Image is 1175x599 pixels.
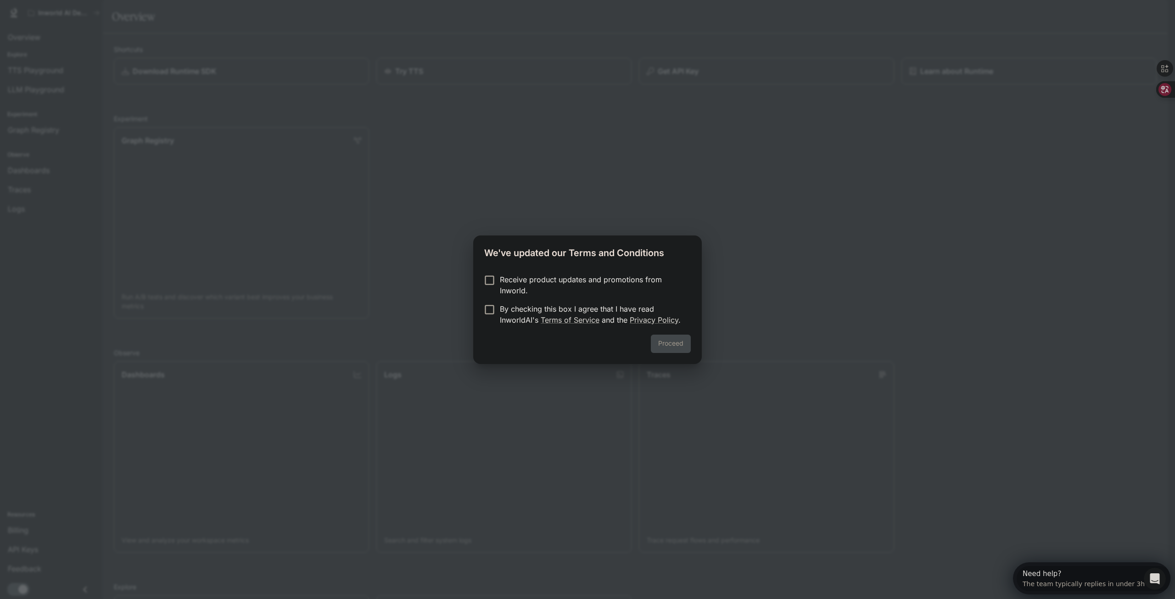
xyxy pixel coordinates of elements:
div: The team typically replies in under 3h [10,15,132,25]
p: By checking this box I agree that I have read InworldAI's and the . [500,303,683,325]
h2: We've updated our Terms and Conditions [473,235,702,267]
a: Terms of Service [541,315,599,325]
div: Open Intercom Messenger [4,4,159,29]
p: Receive product updates and promotions from Inworld. [500,274,683,296]
a: Privacy Policy [630,315,678,325]
iframe: Intercom live chat [1144,568,1166,590]
div: Need help? [10,8,132,15]
iframe: Intercom live chat discovery launcher [1013,562,1170,594]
